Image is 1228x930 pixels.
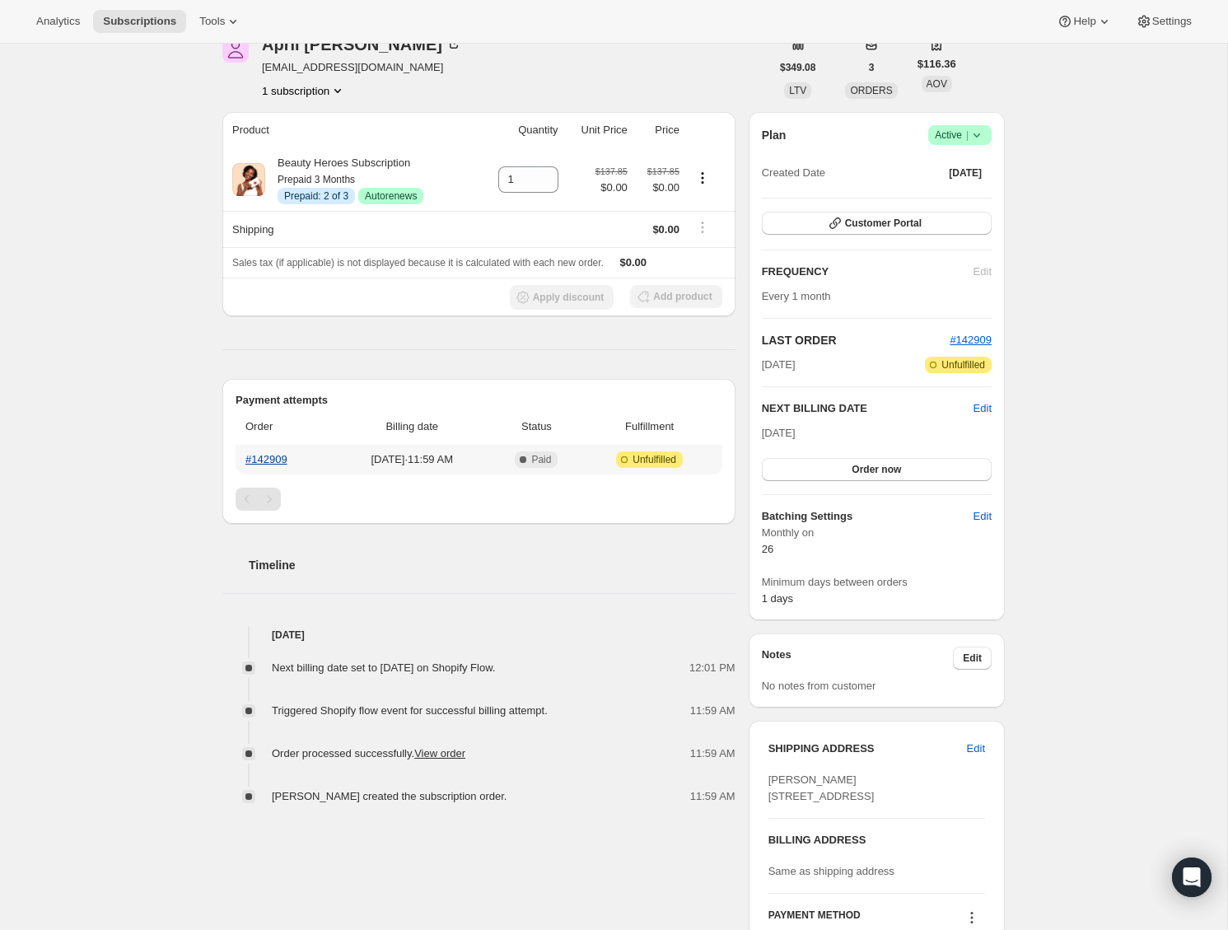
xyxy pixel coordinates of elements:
a: #142909 [950,334,992,346]
span: Next billing date set to [DATE] on Shopify Flow. [272,661,495,674]
h3: Notes [762,647,954,670]
a: View order [414,747,465,759]
span: Order processed successfully. [272,747,465,759]
span: Status [496,418,577,435]
span: Monthly on [762,525,992,541]
button: 3 [859,56,885,79]
span: Customer Portal [845,217,922,230]
span: | [966,129,969,142]
span: Triggered Shopify flow event for successful billing attempt. [272,704,548,717]
span: 1 days [762,592,793,605]
span: Subscriptions [103,15,176,28]
h2: Timeline [249,557,735,573]
span: Paid [531,453,551,466]
div: Open Intercom Messenger [1172,858,1212,897]
h2: NEXT BILLING DATE [762,400,974,417]
h2: LAST ORDER [762,332,950,348]
span: April Manning [222,36,249,63]
span: $0.00 [595,180,628,196]
th: Product [222,112,477,148]
a: #142909 [245,453,287,465]
div: April [PERSON_NAME] [262,36,462,53]
span: [EMAIL_ADDRESS][DOMAIN_NAME] [262,59,462,76]
button: Order now [762,458,992,481]
th: Quantity [477,112,563,148]
button: Customer Portal [762,212,992,235]
button: Settings [1126,10,1202,33]
h6: Batching Settings [762,508,974,525]
span: 12:01 PM [689,660,735,676]
span: $349.08 [780,61,815,74]
button: Tools [189,10,251,33]
span: 11:59 AM [690,745,735,762]
button: Edit [964,503,1002,530]
button: Edit [953,647,992,670]
button: [DATE] [939,161,992,185]
span: 26 [762,543,773,555]
th: Order [236,409,333,445]
button: $349.08 [770,56,825,79]
button: Edit [974,400,992,417]
span: [DATE] [762,427,796,439]
img: product img [232,163,265,196]
span: Edit [967,741,985,757]
span: AOV [927,78,947,90]
span: $116.36 [917,56,956,72]
span: [DATE] · 11:59 AM [338,451,486,468]
span: 11:59 AM [690,788,735,805]
span: Fulfillment [587,418,712,435]
h2: FREQUENCY [762,264,974,280]
span: Edit [974,508,992,525]
small: Prepaid 3 Months [278,174,355,185]
span: Minimum days between orders [762,574,992,591]
h2: Plan [762,127,787,143]
button: Product actions [689,169,716,187]
span: Billing date [338,418,486,435]
span: Unfulfilled [941,358,985,372]
div: Beauty Heroes Subscription [265,155,423,204]
span: Sales tax (if applicable) is not displayed because it is calculated with each new order. [232,257,604,269]
span: Unfulfilled [633,453,676,466]
small: $137.85 [647,166,679,176]
span: $0.00 [637,180,679,196]
button: Edit [957,736,995,762]
span: Tools [199,15,225,28]
span: Help [1073,15,1095,28]
th: Price [633,112,684,148]
th: Shipping [222,211,477,247]
span: [DATE] [949,166,982,180]
span: Analytics [36,15,80,28]
span: Active [935,127,985,143]
nav: Pagination [236,488,722,511]
button: Analytics [26,10,90,33]
button: #142909 [950,332,992,348]
button: Subscriptions [93,10,186,33]
button: Shipping actions [689,218,716,236]
span: $0.00 [620,256,647,269]
button: Product actions [262,82,346,99]
span: 3 [869,61,875,74]
small: $137.85 [595,166,628,176]
span: Edit [963,652,982,665]
span: Every 1 month [762,290,831,302]
button: Help [1047,10,1122,33]
span: Order now [852,463,901,476]
h4: [DATE] [222,627,735,643]
h2: Payment attempts [236,392,722,409]
span: [DATE] [762,357,796,373]
span: [PERSON_NAME] created the subscription order. [272,790,507,802]
span: Created Date [762,165,825,181]
span: Same as shipping address [768,865,894,877]
span: Prepaid: 2 of 3 [284,189,348,203]
span: 11:59 AM [690,703,735,719]
span: Settings [1152,15,1192,28]
span: No notes from customer [762,680,876,692]
span: [PERSON_NAME] [STREET_ADDRESS] [768,773,875,802]
span: $0.00 [652,223,679,236]
h3: BILLING ADDRESS [768,832,985,848]
th: Unit Price [563,112,633,148]
h3: SHIPPING ADDRESS [768,741,967,757]
span: ORDERS [850,85,892,96]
